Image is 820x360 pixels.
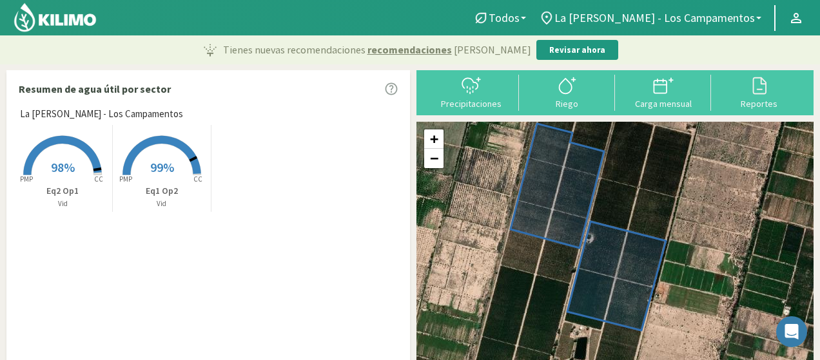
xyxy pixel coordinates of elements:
button: Riego [519,75,615,109]
a: Zoom out [424,149,444,168]
tspan: PMP [119,175,132,184]
img: Kilimo [13,2,97,33]
a: Zoom in [424,129,444,149]
p: Resumen de agua útil por sector [19,81,171,97]
span: La [PERSON_NAME] - Los Campamentos [554,11,755,24]
div: Riego [523,99,611,108]
button: Precipitaciones [423,75,519,109]
div: Precipitaciones [427,99,515,108]
p: Eq2 Op1 [14,184,112,198]
span: La [PERSON_NAME] - Los Campamentos [20,107,183,122]
p: Vid [14,198,112,209]
div: Carga mensual [619,99,707,108]
span: 98% [51,159,75,175]
button: Reportes [711,75,807,109]
p: Vid [113,198,211,209]
tspan: CC [95,175,104,184]
div: Reportes [715,99,803,108]
button: Revisar ahora [536,40,618,61]
p: Eq1 Op2 [113,184,211,198]
span: Todos [489,11,520,24]
button: Carga mensual [615,75,711,109]
tspan: CC [193,175,202,184]
span: 99% [150,159,174,175]
p: Tienes nuevas recomendaciones [223,42,531,57]
span: [PERSON_NAME] [454,42,531,57]
tspan: PMP [20,175,33,184]
span: recomendaciones [367,42,452,57]
div: Open Intercom Messenger [776,316,807,347]
p: Revisar ahora [549,44,605,57]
